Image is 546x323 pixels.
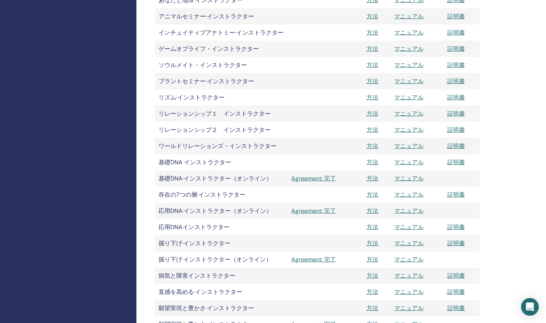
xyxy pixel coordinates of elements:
td: リレーションシップ１ インストラクター [155,106,288,122]
a: 証明書 [447,288,465,296]
a: 方法 [366,29,378,36]
a: 方法 [366,175,378,182]
a: マニュアル [394,94,424,101]
a: 証明書 [447,223,465,231]
td: プラントセミナー·インストラクター [155,73,288,89]
td: 応用DNAインストラクター [155,219,288,235]
a: 方法 [366,142,378,150]
a: 方法 [366,288,378,296]
td: 基礎DNA·インストラクター（オンライン） [155,171,288,187]
a: 証明書 [447,77,465,85]
td: 応用DNA·インストラクター（オンライン） [155,203,288,219]
a: 証明書 [447,142,465,150]
td: リレーションシップ２ インストラクター [155,122,288,138]
a: Agreement: 完了 [291,174,359,183]
a: 証明書 [447,191,465,199]
td: 掘り下げ·インストラクター [155,235,288,252]
a: マニュアル [394,304,424,312]
a: マニュアル [394,77,424,85]
td: ワールドリレーションズ・インストラクター [155,138,288,154]
a: 証明書 [447,304,465,312]
div: Open Intercom Messenger [521,298,539,316]
a: 方法 [366,207,378,215]
td: ソウルメイト・インストラクター [155,57,288,73]
a: マニュアル [394,239,424,247]
a: 方法 [366,239,378,247]
a: 証明書 [447,29,465,36]
a: マニュアル [394,175,424,182]
a: 方法 [366,158,378,166]
a: マニュアル [394,126,424,134]
a: 証明書 [447,94,465,101]
a: マニュアル [394,288,424,296]
a: 方法 [366,191,378,199]
a: 証明書 [447,13,465,20]
a: 証明書 [447,158,465,166]
a: 方法 [366,45,378,53]
a: マニュアル [394,207,424,215]
a: 証明書 [447,272,465,280]
td: インチュイティブアナトミー·インストラクター [155,25,288,41]
td: 直感を高める·インストラクター [155,284,288,300]
a: 方法 [366,304,378,312]
a: マニュアル [394,158,424,166]
a: Agreement: 完了 [291,207,359,215]
td: 病気と障害インストラクター [155,268,288,284]
a: Agreement: 完了 [291,255,359,264]
a: マニュアル [394,191,424,199]
a: 方法 [366,126,378,134]
a: 方法 [366,223,378,231]
td: 基礎DNA インストラクター [155,154,288,171]
a: マニュアル [394,256,424,263]
a: マニュアル [394,29,424,36]
a: マニュアル [394,110,424,117]
td: ゲームオブライフ・インストラクター [155,41,288,57]
a: 方法 [366,272,378,280]
a: 方法 [366,94,378,101]
a: マニュアル [394,13,424,20]
a: マニュアル [394,61,424,69]
a: 証明書 [447,45,465,53]
a: 証明書 [447,126,465,134]
a: 方法 [366,110,378,117]
a: 方法 [366,13,378,20]
a: マニュアル [394,45,424,53]
a: 方法 [366,61,378,69]
td: 掘り下げ·インストラクター（オンライン） [155,252,288,268]
a: マニュアル [394,272,424,280]
a: マニュアル [394,223,424,231]
td: アニマルセミナー·インストラクター [155,8,288,25]
a: 証明書 [447,239,465,247]
td: リズム·インストラクター [155,89,288,106]
a: マニュアル [394,142,424,150]
a: 証明書 [447,110,465,117]
td: 願望実現と豊かさ·インストラクター [155,300,288,316]
a: 方法 [366,77,378,85]
a: 方法 [366,256,378,263]
td: 存在の7つの層·インストラクター [155,187,288,203]
a: 証明書 [447,61,465,69]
